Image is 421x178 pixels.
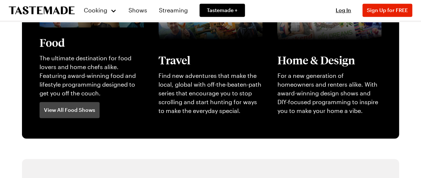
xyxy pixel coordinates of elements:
[336,7,351,13] span: Log In
[367,7,408,13] span: Sign Up for FREE
[84,7,107,14] span: Cooking
[207,7,238,14] span: Tastemade +
[362,4,412,17] button: Sign Up for FREE
[329,7,358,14] button: Log In
[9,6,75,15] a: To Tastemade Home Page
[200,4,245,17] a: Tastemade +
[83,1,117,19] button: Cooking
